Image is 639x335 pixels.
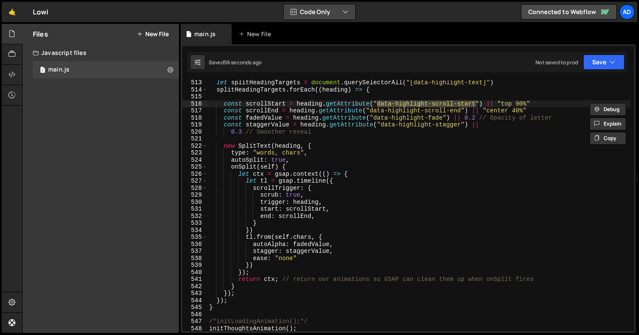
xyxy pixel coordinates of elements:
[182,129,207,136] div: 520
[182,276,207,283] div: 541
[209,59,262,66] div: Saved
[182,157,207,164] div: 524
[590,103,626,116] button: Debug
[182,115,207,122] div: 518
[182,325,207,332] div: 548
[590,117,626,130] button: Explain
[182,192,207,199] div: 529
[182,171,207,178] div: 526
[182,262,207,269] div: 539
[182,149,207,157] div: 523
[182,290,207,297] div: 543
[182,248,207,255] div: 537
[590,132,626,145] button: Copy
[182,100,207,108] div: 516
[33,29,48,39] h2: Files
[182,178,207,185] div: 527
[2,2,23,22] a: 🤙
[23,44,179,61] div: Javascript files
[182,206,207,213] div: 531
[40,67,45,74] span: 1
[182,304,207,311] div: 545
[182,79,207,86] div: 513
[182,121,207,129] div: 519
[182,255,207,262] div: 538
[583,54,625,70] button: Save
[182,185,207,192] div: 528
[182,213,207,220] div: 532
[182,297,207,304] div: 544
[182,86,207,94] div: 514
[194,30,216,38] div: main.js
[182,318,207,325] div: 547
[182,135,207,143] div: 521
[182,93,207,100] div: 515
[182,227,207,234] div: 534
[182,283,207,290] div: 542
[182,220,207,227] div: 533
[521,4,617,20] a: Connected to Webflow
[33,7,49,17] div: Lowi
[182,163,207,171] div: 525
[239,30,274,38] div: New File
[619,4,635,20] a: Ad
[182,199,207,206] div: 530
[182,107,207,115] div: 517
[182,234,207,241] div: 535
[33,61,179,78] div: 17330/48110.js
[48,66,69,74] div: main.js
[182,143,207,150] div: 522
[182,269,207,276] div: 540
[284,4,355,20] button: Code Only
[535,59,578,66] div: Not saved to prod
[182,311,207,318] div: 546
[137,31,169,37] button: New File
[224,59,262,66] div: 56 seconds ago
[182,241,207,248] div: 536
